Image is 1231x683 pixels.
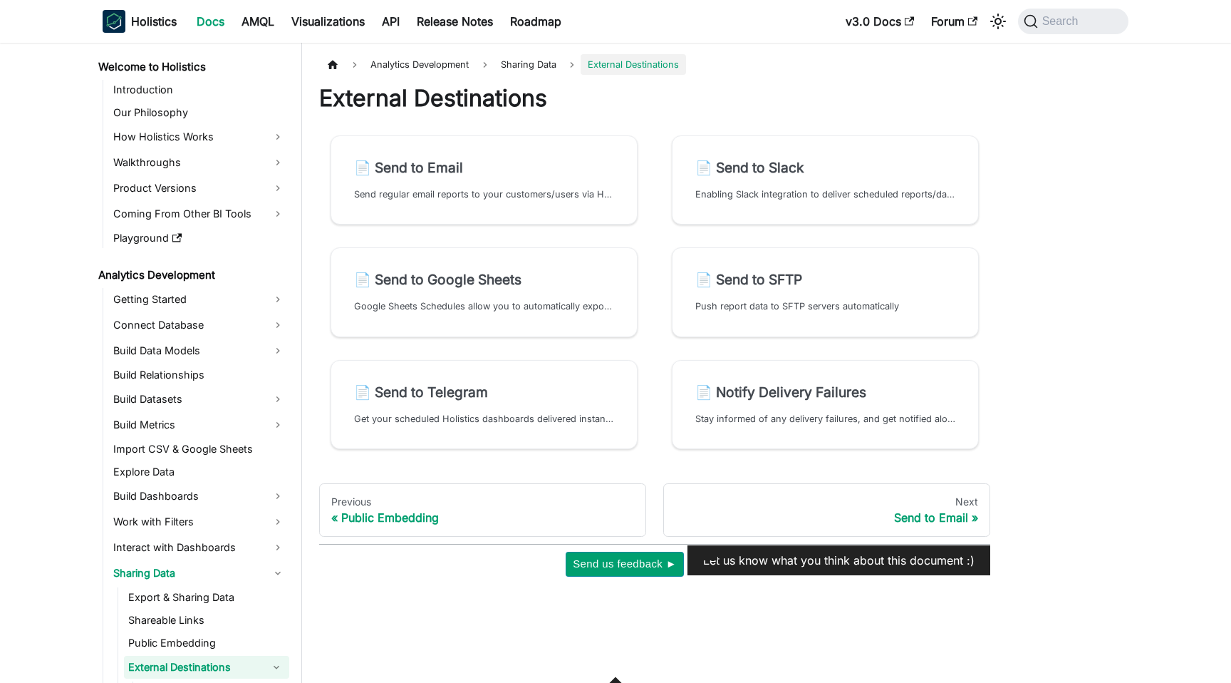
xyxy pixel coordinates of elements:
p: Enabling Slack integration to deliver scheduled reports/dashboards to your Slack team. This helps... [695,188,955,201]
a: Connect Database [109,314,289,337]
a: Walkthroughs [109,151,289,174]
a: Playground [109,228,289,248]
a: External Destinations [124,656,264,679]
a: 📄️ Send to Google SheetsGoogle Sheets Schedules allow you to automatically export data from a rep... [331,247,638,337]
p: Push report data to SFTP servers automatically [695,299,955,313]
a: Welcome to Holistics [94,57,289,77]
a: Export & Sharing Data [124,587,289,607]
h2: Notify Delivery Failures [695,384,955,401]
nav: Docs sidebar [88,43,302,683]
a: Docs [188,10,233,33]
a: Build Relationships [109,365,289,385]
a: Build Data Models [109,339,289,362]
nav: Docs pages [319,483,990,538]
a: 📄️ Send to SFTPPush report data to SFTP servers automatically [672,247,979,337]
button: Send us feedback ► [566,552,684,576]
a: PreviousPublic Embedding [319,483,646,538]
button: Switch between dark and light mode (currently system mode) [987,10,1009,33]
div: Public Embedding [331,510,634,525]
span: Sharing Data [494,54,563,75]
img: Holistics [103,10,125,33]
a: 📄️ Send to TelegramGet your scheduled Holistics dashboards delivered instantly in Telegram for re... [331,360,638,449]
a: v3.0 Docs [837,10,923,33]
p: Google Sheets Schedules allow you to automatically export data from a report/chart widget to a Go... [354,299,614,313]
p: Stay informed of any delivery failures, and get notified along with your team. [695,412,955,426]
a: Build Datasets [109,388,289,411]
div: Next [675,495,978,508]
h2: Send to Telegram [354,384,614,401]
a: Sharing Data [109,562,289,585]
div: Previous [331,495,634,508]
span: Analytics Development [363,54,476,75]
a: AMQL [233,10,283,33]
h2: Send to SFTP [695,271,955,288]
span: Let us know what you think about this document :) [703,553,975,568]
a: Explore Data [109,462,289,482]
button: Search (Command+K) [1018,9,1128,34]
a: NextSend to Email [663,483,990,538]
a: Shareable Links [124,610,289,630]
p: Send regular email reports to your customers/users via Holistics BI [354,188,614,201]
b: Holistics [131,13,177,30]
a: 📄️ Notify Delivery FailuresStay informed of any delivery failures, and get notified along with yo... [672,360,979,449]
a: Coming From Other BI Tools [109,202,289,225]
p: Get your scheduled Holistics dashboards delivered instantly in Telegram for real-time alerts, mob... [354,412,614,426]
a: Visualizations [283,10,373,33]
h2: Send to Slack [695,159,955,176]
a: Build Dashboards [109,485,289,508]
h1: External Destinations [319,84,990,113]
span: External Destinations [581,54,686,75]
a: HolisticsHolisticsHolistics [103,10,177,33]
span: Send us feedback ► [573,555,677,573]
div: Send to Email [675,510,978,525]
a: Interact with Dashboards [109,536,289,559]
a: Analytics Development [94,265,289,285]
span: Search [1038,15,1087,28]
a: How Holistics Works [109,125,289,148]
a: Import CSV & Google Sheets [109,439,289,459]
a: Getting Started [109,288,289,311]
a: Introduction [109,80,289,100]
a: 📄️ Send to SlackEnabling Slack integration to deliver scheduled reports/dashboards to your Slack ... [672,135,979,225]
h2: Send to Email [354,159,614,176]
a: Our Philosophy [109,103,289,123]
a: Public Embedding [124,633,289,653]
a: Home page [319,54,346,75]
h2: Send to Google Sheets [354,271,614,288]
a: Product Versions [109,177,289,200]
a: API [373,10,408,33]
a: Release Notes [408,10,502,33]
a: Forum [923,10,986,33]
a: Build Metrics [109,414,289,436]
a: 📄️ Send to EmailSend regular email reports to your customers/users via Holistics BI [331,135,638,225]
a: Roadmap [502,10,570,33]
button: Collapse sidebar category 'External Destinations' [264,656,289,679]
a: Work with Filters [109,510,289,533]
nav: Breadcrumbs [319,54,990,75]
